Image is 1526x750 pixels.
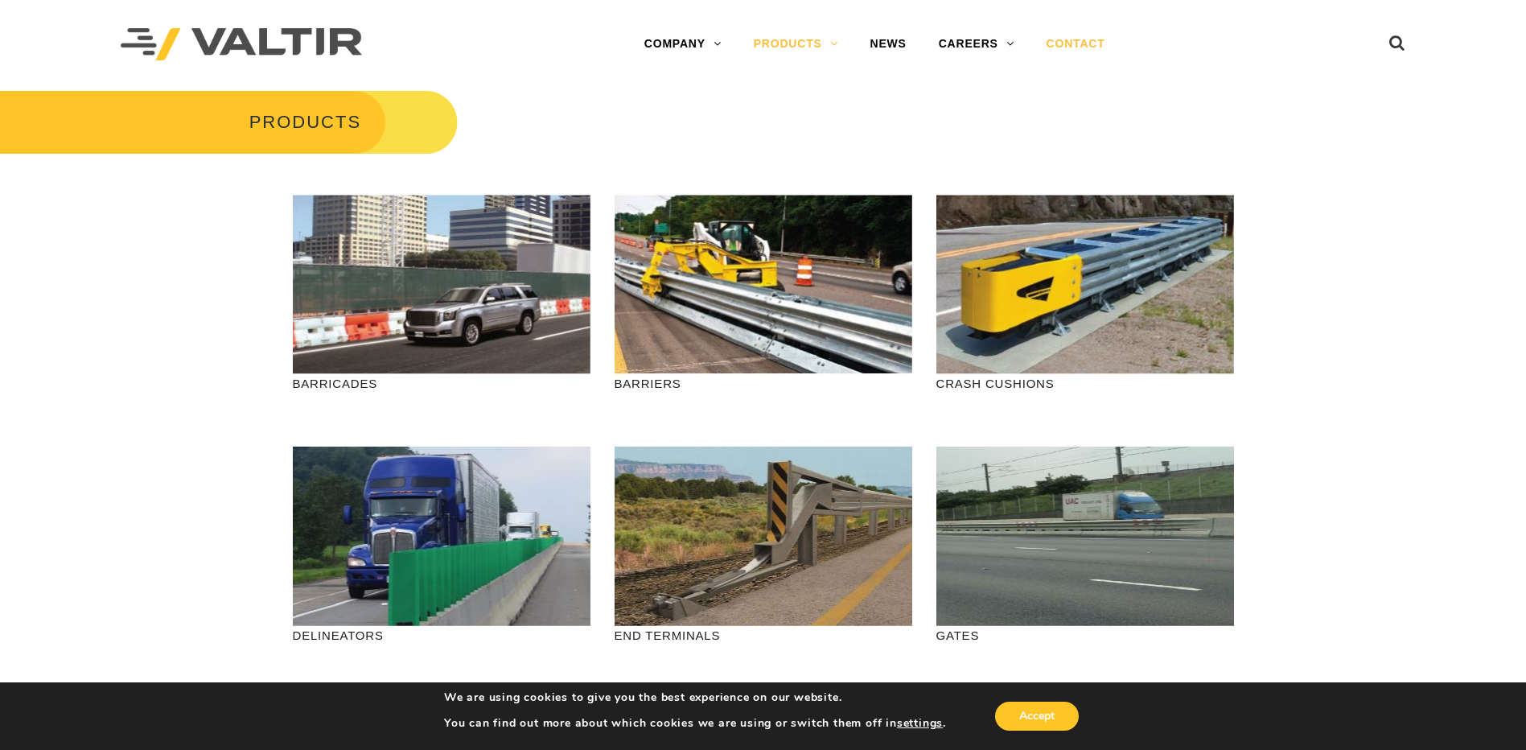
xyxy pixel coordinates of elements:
[121,28,362,61] img: Valtir
[293,626,590,645] p: DELINEATORS
[444,690,946,705] p: We are using cookies to give you the best experience on our website.
[628,28,738,60] a: COMPANY
[936,626,1234,645] p: GATES
[738,28,854,60] a: PRODUCTS
[995,702,1079,731] button: Accept
[936,374,1234,393] p: CRASH CUSHIONS
[615,374,912,393] p: BARRIERS
[897,716,943,731] button: settings
[293,374,590,393] p: BARRICADES
[923,28,1030,60] a: CAREERS
[444,716,946,731] p: You can find out more about which cookies we are using or switch them off in .
[1030,28,1121,60] a: CONTACT
[615,626,912,645] p: END TERMINALS
[854,28,923,60] a: NEWS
